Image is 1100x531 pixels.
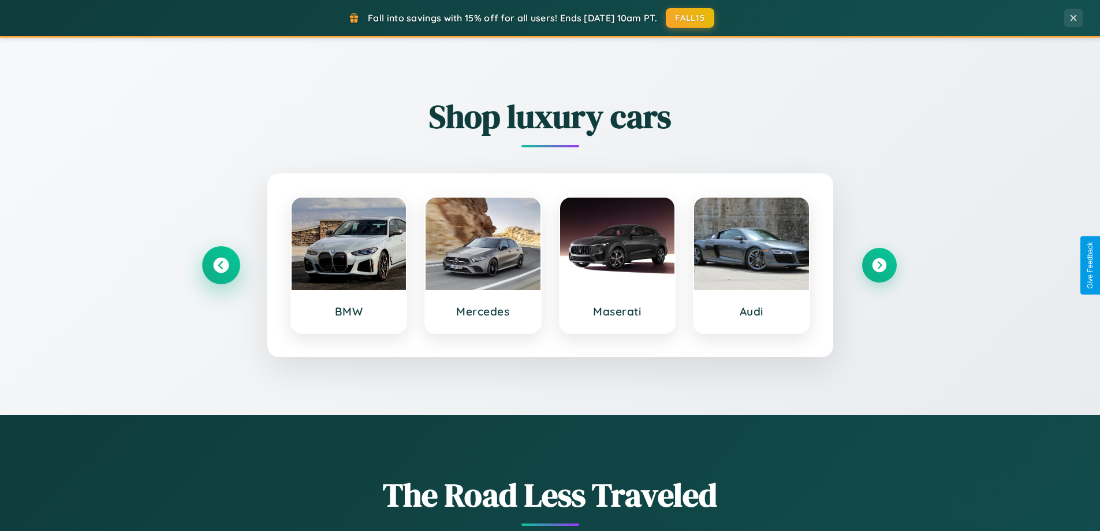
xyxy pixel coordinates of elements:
h2: Shop luxury cars [204,94,897,139]
h3: Mercedes [437,305,529,318]
h1: The Road Less Traveled [204,473,897,517]
h3: Audi [706,305,797,318]
h3: BMW [303,305,395,318]
span: Fall into savings with 15% off for all users! Ends [DATE] 10am PT. [368,12,657,24]
button: FALL15 [666,8,714,28]
div: Give Feedback [1086,242,1094,289]
h3: Maserati [572,305,663,318]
